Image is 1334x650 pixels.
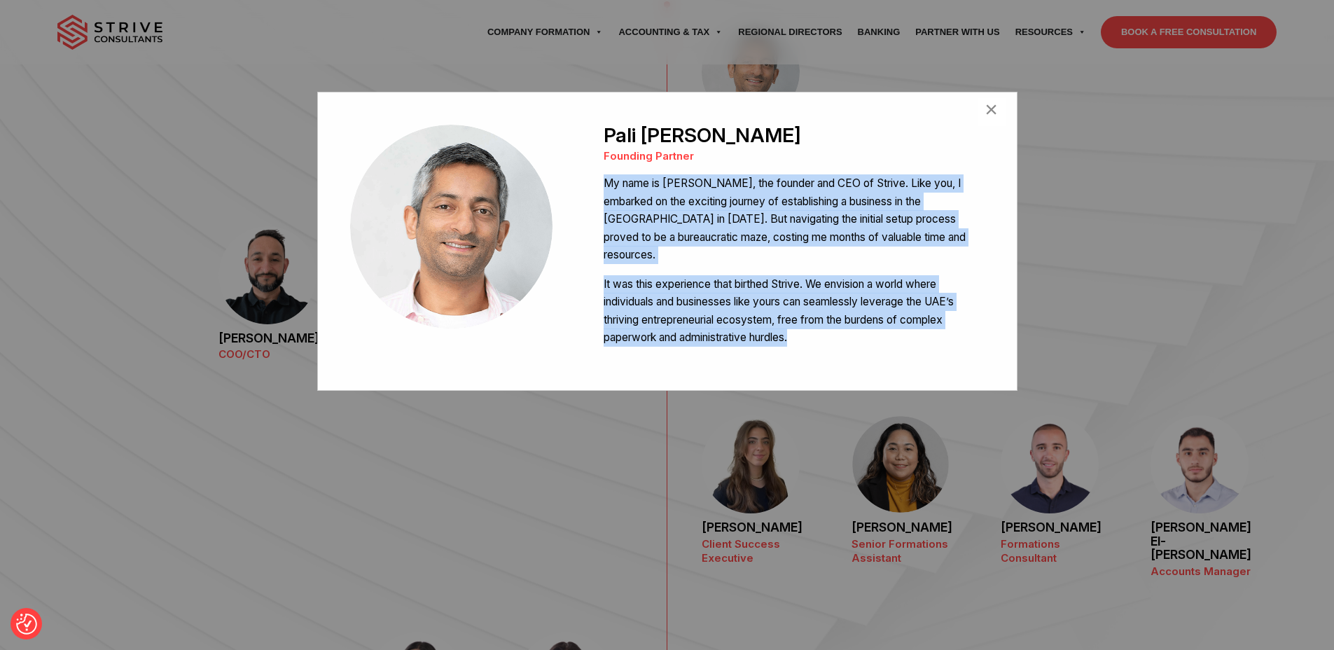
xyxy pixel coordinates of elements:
p: Pali [PERSON_NAME] [604,125,985,146]
img: Revisit consent button [16,614,37,635]
p: Founding Partner [604,149,985,163]
button: Close modal [978,98,1006,126]
p: It was this experience that birthed Strive. We envision a world where individuals and businesses ... [604,275,985,347]
p: My name is [PERSON_NAME], the founder and CEO of Strive. Like you, I embarked on the exciting jou... [604,174,985,264]
button: Consent Preferences [16,614,37,635]
span: × [985,98,998,126]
